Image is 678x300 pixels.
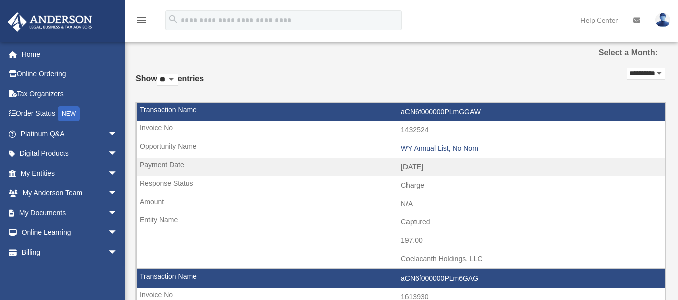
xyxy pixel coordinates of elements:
[108,242,128,263] span: arrow_drop_down
[14,262,133,283] a: Open Invoices
[7,104,133,124] a: Order StatusNEW
[137,176,665,195] td: Charge
[168,14,179,25] i: search
[5,12,95,32] img: Anderson Advisors Platinum Portal
[108,163,128,184] span: arrow_drop_down
[135,14,148,26] i: menu
[585,46,658,60] label: Select a Month:
[7,163,133,183] a: My Entitiesarrow_drop_down
[108,124,128,144] span: arrow_drop_down
[7,64,133,84] a: Online Ordering
[7,124,133,144] a: Platinum Q&Aarrow_drop_down
[137,231,665,250] td: 197.00
[137,121,665,140] td: 1432524
[7,203,133,223] a: My Documentsarrow_drop_down
[7,44,133,64] a: Home
[135,72,204,96] label: Show entries
[108,203,128,223] span: arrow_drop_down
[7,223,133,243] a: Online Learningarrow_drop_down
[401,144,660,153] div: WY Annual List, No Nom
[137,269,665,288] td: aCN6f000000PLm6GAG
[137,250,665,269] td: Coelacanth Holdings, LLC
[655,13,670,27] img: User Pic
[135,18,148,26] a: menu
[108,183,128,204] span: arrow_drop_down
[157,74,178,86] select: Showentries
[137,158,665,177] td: [DATE]
[7,183,133,203] a: My Anderson Teamarrow_drop_down
[137,213,665,232] td: Captured
[7,144,133,164] a: Digital Productsarrow_drop_down
[7,84,133,104] a: Tax Organizers
[7,242,133,262] a: Billingarrow_drop_down
[137,103,665,122] td: aCN6f000000PLmGGAW
[137,195,665,214] td: N/A
[58,106,80,121] div: NEW
[108,223,128,243] span: arrow_drop_down
[108,144,128,164] span: arrow_drop_down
